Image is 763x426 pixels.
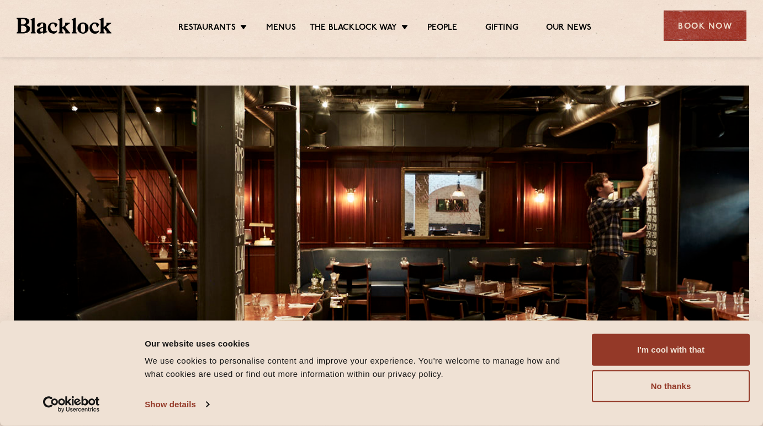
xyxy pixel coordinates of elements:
a: Gifting [485,23,518,35]
a: Our News [546,23,592,35]
button: No thanks [592,370,750,402]
div: Book Now [664,10,746,41]
a: People [427,23,457,35]
div: Our website uses cookies [145,337,579,350]
div: We use cookies to personalise content and improve your experience. You're welcome to manage how a... [145,354,579,381]
img: BL_Textured_Logo-footer-cropped.svg [17,18,112,34]
a: Menus [266,23,296,35]
a: Usercentrics Cookiebot - opens in a new window [23,396,120,413]
a: Show details [145,396,209,413]
a: Restaurants [178,23,236,35]
button: I'm cool with that [592,334,750,366]
a: The Blacklock Way [310,23,397,35]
